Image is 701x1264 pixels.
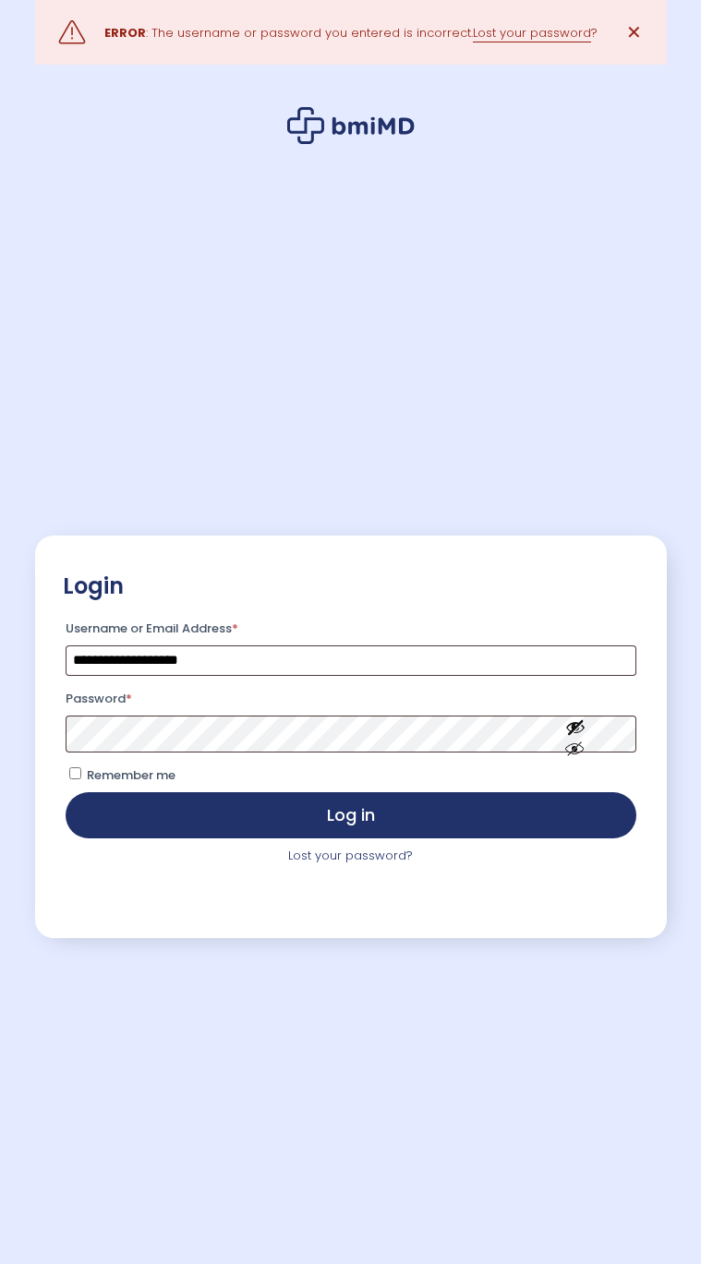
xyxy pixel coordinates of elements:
[66,792,636,838] button: Log in
[473,24,591,42] a: Lost your password
[69,767,81,779] input: Remember me
[104,24,598,42] div: : The username or password you entered is incorrect. ?
[66,617,636,641] label: Username or Email Address
[288,847,413,864] a: Lost your password?
[66,687,636,711] label: Password
[616,14,653,51] a: ✕
[524,702,627,765] button: Show password
[63,572,639,600] h2: Login
[626,24,642,42] span: ✕
[104,24,146,42] strong: ERROR
[87,766,175,784] span: Remember me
